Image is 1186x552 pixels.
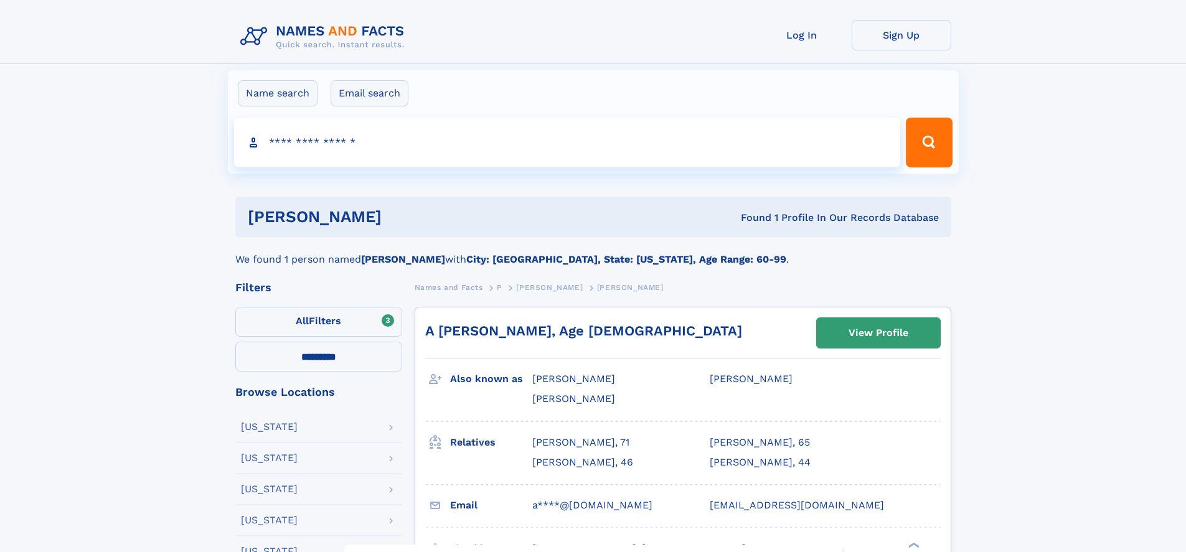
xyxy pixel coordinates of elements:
[241,422,298,432] div: [US_STATE]
[450,368,532,390] h3: Also known as
[450,495,532,516] h3: Email
[238,80,318,106] label: Name search
[752,20,852,50] a: Log In
[710,499,884,511] span: [EMAIL_ADDRESS][DOMAIN_NAME]
[710,373,793,385] span: [PERSON_NAME]
[497,283,502,292] span: P
[532,393,615,405] span: [PERSON_NAME]
[241,484,298,494] div: [US_STATE]
[425,323,742,339] a: A [PERSON_NAME], Age [DEMOGRAPHIC_DATA]
[235,386,402,398] div: Browse Locations
[450,432,532,453] h3: Relatives
[361,253,445,265] b: [PERSON_NAME]
[849,319,908,347] div: View Profile
[235,307,402,337] label: Filters
[906,118,952,167] button: Search Button
[710,456,811,469] a: [PERSON_NAME], 44
[516,279,583,295] a: [PERSON_NAME]
[241,453,298,463] div: [US_STATE]
[331,80,408,106] label: Email search
[905,541,920,549] div: ❯
[817,318,940,348] a: View Profile
[532,456,633,469] a: [PERSON_NAME], 46
[415,279,483,295] a: Names and Facts
[497,279,502,295] a: P
[516,283,583,292] span: [PERSON_NAME]
[234,118,901,167] input: search input
[532,436,629,449] a: [PERSON_NAME], 71
[235,237,951,267] div: We found 1 person named with .
[248,209,562,225] h1: [PERSON_NAME]
[235,20,415,54] img: Logo Names and Facts
[241,515,298,525] div: [US_STATE]
[466,253,786,265] b: City: [GEOGRAPHIC_DATA], State: [US_STATE], Age Range: 60-99
[532,373,615,385] span: [PERSON_NAME]
[852,20,951,50] a: Sign Up
[296,315,309,327] span: All
[561,211,939,225] div: Found 1 Profile In Our Records Database
[597,283,664,292] span: [PERSON_NAME]
[710,436,810,449] a: [PERSON_NAME], 65
[235,282,402,293] div: Filters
